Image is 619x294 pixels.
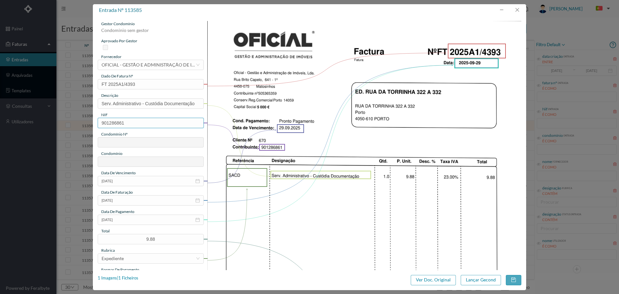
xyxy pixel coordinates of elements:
[101,54,122,59] span: fornecedor
[101,132,128,137] span: condomínio nº
[101,38,137,43] span: aprovado por gestor
[101,21,135,26] span: gestor condomínio
[102,60,196,70] div: OFICIAL - GESTÃO E ADMINISTRAÇÃO DE IMÓVEIS LDA
[461,275,501,285] button: Lançar Gecond
[101,228,110,233] span: total
[195,179,200,183] i: icon: calendar
[101,112,108,117] span: NIF
[591,4,613,14] button: PT
[411,275,456,285] button: Ver Doc. Original
[99,7,142,13] span: entrada nº 113585
[101,209,134,214] span: data de pagamento
[101,248,115,253] span: rubrica
[195,198,200,203] i: icon: calendar
[98,27,204,38] div: Condominio sem gestor
[101,74,133,78] span: dado de fatura nº
[101,93,118,98] span: descrição
[101,267,139,272] span: Formas de Pagamento
[101,170,136,175] span: data de vencimento
[196,257,200,260] i: icon: down
[98,275,138,281] div: 1 Imagens | 1 Ficheiros
[101,151,123,156] span: condomínio
[195,218,200,222] i: icon: calendar
[101,190,133,195] span: data de faturação
[102,254,124,263] div: Expediente
[196,63,200,67] i: icon: down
